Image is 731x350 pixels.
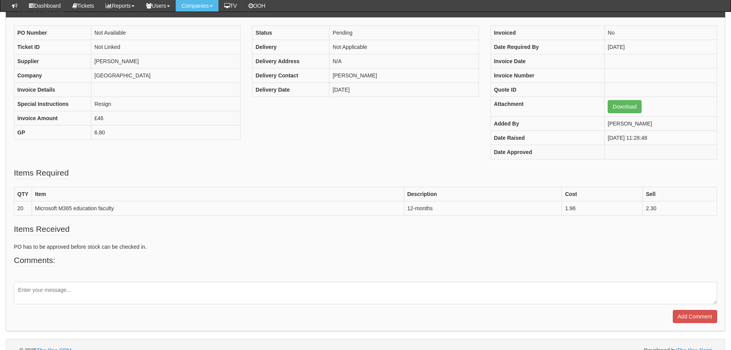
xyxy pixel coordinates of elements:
[329,83,479,97] td: [DATE]
[643,187,717,201] th: Sell
[14,126,91,140] th: GP
[491,69,604,83] th: Invoice Number
[562,201,643,216] td: 1.96
[91,126,240,140] td: 6.80
[404,201,562,216] td: 12-months
[252,83,329,97] th: Delivery Date
[608,100,642,113] a: Download
[32,187,404,201] th: Item
[491,145,604,159] th: Date Approved
[91,26,240,40] td: Not Available
[605,117,717,131] td: [PERSON_NAME]
[14,69,91,83] th: Company
[14,201,32,216] td: 20
[491,131,604,145] th: Date Raised
[404,187,562,201] th: Description
[491,26,604,40] th: Invoiced
[605,26,717,40] td: No
[252,54,329,69] th: Delivery Address
[14,54,91,69] th: Supplier
[673,310,717,323] input: Add Comment
[14,111,91,126] th: Invoice Amount
[491,40,604,54] th: Date Required By
[252,40,329,54] th: Delivery
[91,111,240,126] td: £46
[14,243,717,251] p: PO has to be approved before stock can be checked in.
[252,69,329,83] th: Delivery Contact
[91,54,240,69] td: [PERSON_NAME]
[562,187,643,201] th: Cost
[491,54,604,69] th: Invoice Date
[14,187,32,201] th: QTY
[491,83,604,97] th: Quote ID
[605,131,717,145] td: [DATE] 11:28:48
[491,117,604,131] th: Added By
[643,201,717,216] td: 2.30
[252,26,329,40] th: Status
[329,40,479,54] td: Not Applicable
[14,97,91,111] th: Special Instructions
[14,167,69,179] legend: Items Required
[491,97,604,117] th: Attachment
[91,69,240,83] td: [GEOGRAPHIC_DATA]
[329,26,479,40] td: Pending
[329,69,479,83] td: [PERSON_NAME]
[14,26,91,40] th: PO Number
[605,40,717,54] td: [DATE]
[32,201,404,216] td: Microsoft M365 education faculty
[14,40,91,54] th: Ticket ID
[14,83,91,97] th: Invoice Details
[14,223,70,235] legend: Items Received
[91,97,240,111] td: Resign
[14,255,55,266] legend: Comments:
[329,54,479,69] td: N/A
[91,40,240,54] td: Not Linked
